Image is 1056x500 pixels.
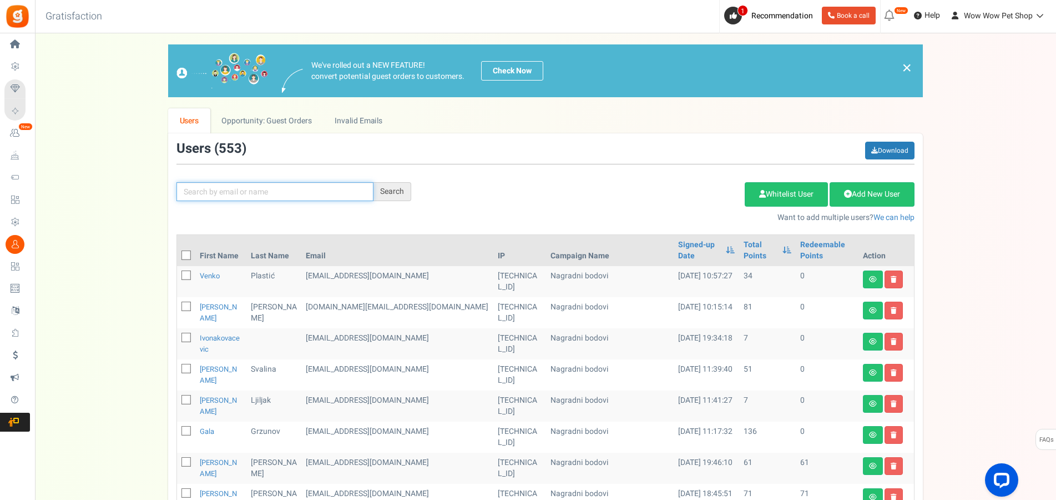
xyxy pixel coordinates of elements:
[301,328,493,359] td: customer
[891,432,897,438] i: Delete user
[796,328,858,359] td: 0
[546,235,674,266] th: Campaign Name
[674,453,739,484] td: [DATE] 19:46:10
[891,463,897,469] i: Delete user
[168,108,210,133] a: Users
[1039,429,1054,451] span: FAQs
[301,391,493,422] td: customer
[739,391,796,422] td: 7
[176,142,246,156] h3: Users ( )
[246,297,301,328] td: [PERSON_NAME]
[674,391,739,422] td: [DATE] 11:41:27
[176,53,268,89] img: images
[796,266,858,297] td: 0
[200,426,214,437] a: Gala
[176,182,373,201] input: Search by email or name
[830,182,914,207] a: Add New User
[282,69,303,93] img: images
[751,10,813,22] span: Recommendation
[858,235,914,266] th: Action
[869,338,877,345] i: View details
[744,239,777,262] a: Total Points
[796,391,858,422] td: 0
[301,266,493,297] td: [EMAIL_ADDRESS][DOMAIN_NAME]
[894,7,908,14] em: New
[493,328,546,359] td: [TECHNICAL_ID]
[910,7,944,24] a: Help
[739,359,796,391] td: 51
[4,124,30,143] a: New
[891,401,897,407] i: Delete user
[428,212,914,223] p: Want to add multiple users?
[678,239,720,262] a: Signed-up Date
[301,453,493,484] td: [EMAIL_ADDRESS][DOMAIN_NAME]
[873,212,914,223] a: We can help
[546,422,674,453] td: Nagradni bodovi
[891,307,897,314] i: Delete user
[737,5,748,16] span: 1
[246,391,301,422] td: ljiljak
[674,297,739,328] td: [DATE] 10:15:14
[493,391,546,422] td: [TECHNICAL_ID]
[796,422,858,453] td: 0
[210,108,323,133] a: Opportunity: Guest Orders
[739,453,796,484] td: 61
[301,422,493,453] td: [EMAIL_ADDRESS][DOMAIN_NAME]
[301,359,493,391] td: [EMAIL_ADDRESS][DOMAIN_NAME]
[246,453,301,484] td: [PERSON_NAME]
[546,391,674,422] td: Nagradni bodovi
[796,359,858,391] td: 0
[745,182,828,207] a: Whitelist User
[964,10,1033,22] span: Wow Wow Pet Shop
[493,359,546,391] td: [TECHNICAL_ID]
[869,369,877,376] i: View details
[493,235,546,266] th: IP
[869,432,877,438] i: View details
[546,359,674,391] td: Nagradni bodovi
[800,239,854,262] a: Redeemable Points
[311,60,464,82] p: We've rolled out a NEW FEATURE! convert potential guest orders to customers.
[33,6,114,28] h3: Gratisfaction
[493,297,546,328] td: [TECHNICAL_ID]
[246,235,301,266] th: Last Name
[246,422,301,453] td: Grzunov
[902,61,912,74] a: ×
[200,302,237,323] a: [PERSON_NAME]
[200,457,237,479] a: [PERSON_NAME]
[869,307,877,314] i: View details
[739,422,796,453] td: 136
[869,401,877,407] i: View details
[493,453,546,484] td: [TECHNICAL_ID]
[493,266,546,297] td: [TECHNICAL_ID]
[796,297,858,328] td: 0
[324,108,394,133] a: Invalid Emails
[869,276,877,283] i: View details
[822,7,876,24] a: Book a call
[674,422,739,453] td: [DATE] 11:17:32
[546,266,674,297] td: Nagradni bodovi
[246,359,301,391] td: Svalina
[796,453,858,484] td: 61
[724,7,817,24] a: 1 Recommendation
[739,297,796,328] td: 81
[865,142,914,159] a: Download
[200,364,237,386] a: [PERSON_NAME]
[869,463,877,469] i: View details
[922,10,940,21] span: Help
[546,453,674,484] td: Nagradni bodovi
[891,338,897,345] i: Delete user
[891,369,897,376] i: Delete user
[373,182,411,201] div: Search
[546,328,674,359] td: Nagradni bodovi
[5,4,30,29] img: Gratisfaction
[301,235,493,266] th: Email
[739,266,796,297] td: 34
[739,328,796,359] td: 7
[219,139,242,158] span: 553
[493,422,546,453] td: [TECHNICAL_ID]
[195,235,246,266] th: First Name
[481,61,543,81] a: Check Now
[891,276,897,283] i: Delete user
[200,271,220,281] a: Venko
